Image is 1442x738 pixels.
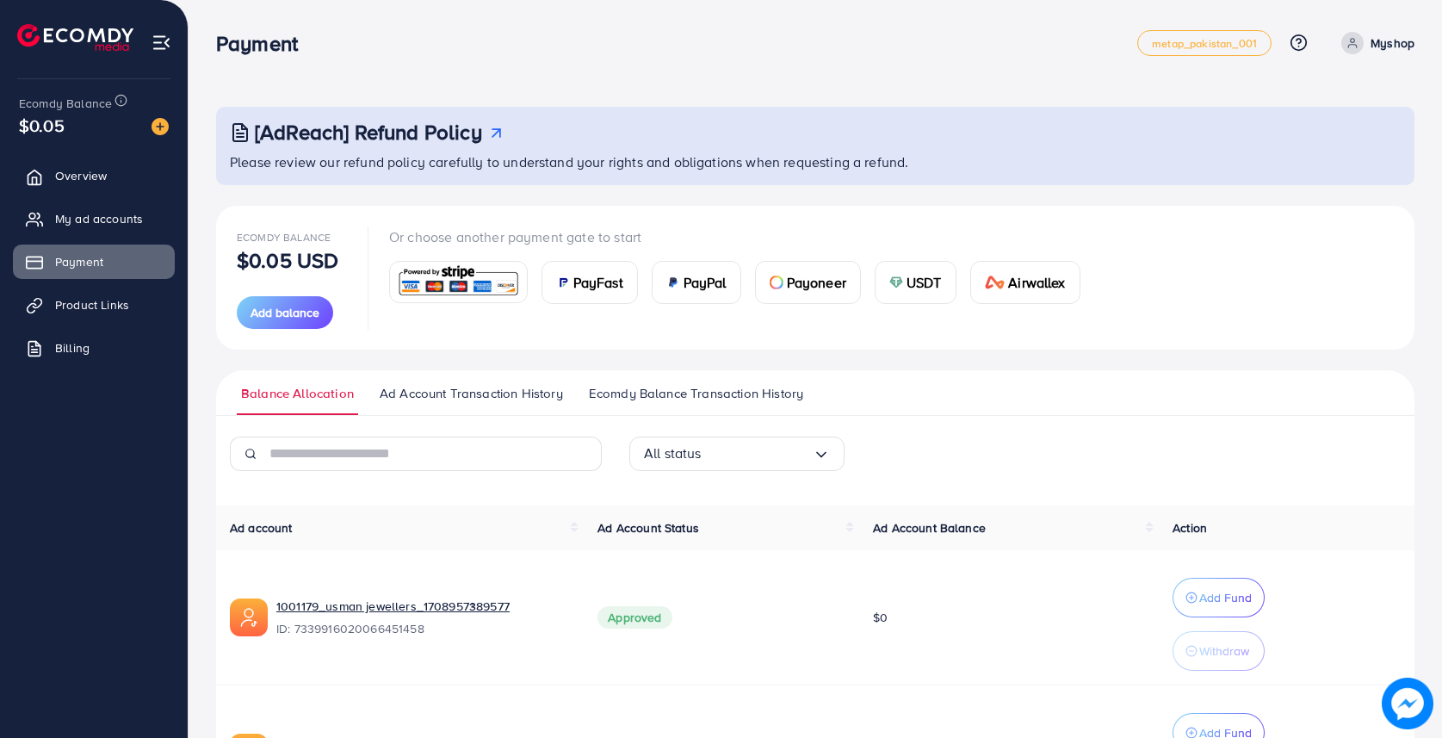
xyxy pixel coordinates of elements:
a: cardUSDT [875,261,956,304]
span: My ad accounts [55,210,143,227]
a: cardPayoneer [755,261,861,304]
img: card [395,264,522,301]
img: menu [152,33,171,53]
a: My ad accounts [13,202,175,236]
span: $0.05 [19,113,65,138]
a: Billing [13,331,175,365]
input: Search for option [702,440,813,467]
img: image [152,118,169,135]
span: Balance Allocation [241,384,354,403]
span: Ecomdy Balance [237,230,331,245]
span: PayPal [684,272,727,293]
span: metap_pakistan_001 [1152,38,1257,49]
a: Payment [13,245,175,279]
div: <span class='underline'>1001179_usman jewellers_1708957389577</span></br>7339916020066451458 [276,598,570,637]
span: Ad Account Balance [873,519,986,536]
img: image [1382,678,1433,729]
span: ID: 7339916020066451458 [276,620,570,637]
span: Ecomdy Balance [19,95,112,112]
img: card [889,276,903,289]
img: logo [17,24,133,51]
img: card [556,276,570,289]
span: $0 [873,609,888,626]
span: Add balance [251,304,319,321]
span: USDT [907,272,942,293]
p: Myshop [1371,33,1414,53]
span: Ecomdy Balance Transaction History [589,384,803,403]
span: Product Links [55,296,129,313]
span: Payment [55,253,103,270]
button: Withdraw [1173,631,1265,671]
span: Ad account [230,519,293,536]
img: card [985,276,1006,289]
p: $0.05 USD [237,250,338,270]
span: All status [644,440,702,467]
a: Myshop [1334,32,1414,54]
a: Overview [13,158,175,193]
span: Action [1173,519,1207,536]
span: Airwallex [1008,272,1065,293]
a: Product Links [13,288,175,322]
a: card [389,261,528,303]
a: cardAirwallex [970,261,1080,304]
h3: Payment [216,31,312,56]
a: 1001179_usman jewellers_1708957389577 [276,598,570,615]
img: card [770,276,783,289]
p: Withdraw [1199,641,1249,661]
img: card [666,276,680,289]
span: Approved [597,606,671,629]
button: Add Fund [1173,578,1265,617]
h3: [AdReach] Refund Policy [255,120,482,145]
span: Ad Account Status [597,519,699,536]
span: PayFast [573,272,623,293]
p: Please review our refund policy carefully to understand your rights and obligations when requesti... [230,152,1404,172]
p: Or choose another payment gate to start [389,226,1094,247]
span: Overview [55,167,107,184]
p: Add Fund [1199,587,1252,608]
button: Add balance [237,296,333,329]
div: Search for option [629,437,845,471]
a: cardPayPal [652,261,741,304]
span: Billing [55,339,90,357]
span: Payoneer [787,272,846,293]
a: cardPayFast [542,261,638,304]
img: ic-ads-acc.e4c84228.svg [230,598,268,636]
a: metap_pakistan_001 [1137,30,1272,56]
span: Ad Account Transaction History [380,384,563,403]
